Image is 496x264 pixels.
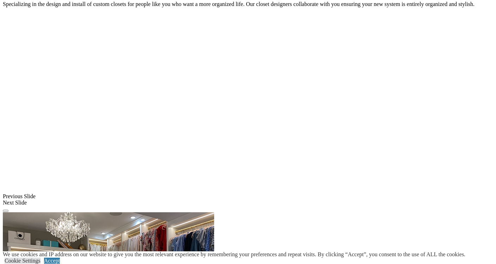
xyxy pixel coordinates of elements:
[44,258,60,264] a: Accept
[3,251,465,258] div: We use cookies and IP address on our website to give you the most relevant experience by remember...
[3,193,493,200] div: Previous Slide
[3,210,8,212] button: Click here to pause slide show
[3,200,493,206] div: Next Slide
[3,1,493,7] p: Specializing in the design and install of custom closets for people like you who want a more orga...
[5,258,41,264] a: Cookie Settings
